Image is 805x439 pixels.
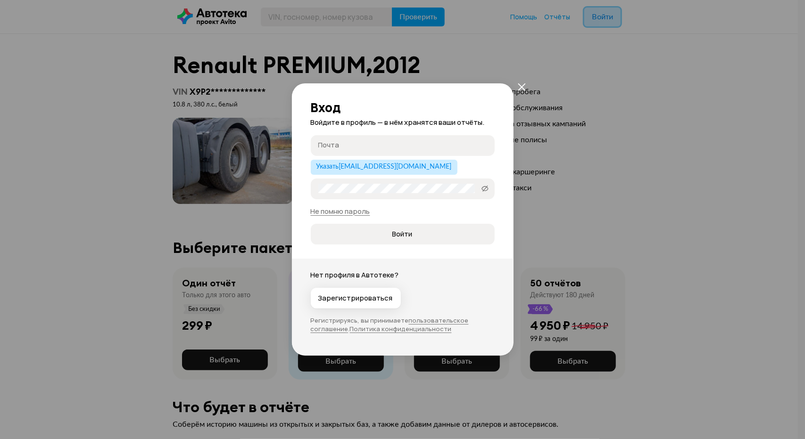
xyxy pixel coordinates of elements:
[311,288,401,309] button: Зарегистрироваться
[350,325,452,333] a: Политика конфиденциальности
[318,293,393,303] span: Зарегистрироваться
[316,163,452,170] span: Указать [EMAIL_ADDRESS][DOMAIN_NAME]
[311,316,469,333] a: пользовательское соглашение
[318,140,490,150] input: Почта
[514,79,531,96] button: закрыть
[311,316,495,333] p: Регистрируясь, вы принимаете .
[311,160,457,175] button: Указать[EMAIL_ADDRESS][DOMAIN_NAME]
[311,117,495,128] p: Войдите в профиль — в нём хранятся ваши отчёты.
[311,100,495,114] h2: Вход
[311,270,495,280] p: Нет профиля в Автотеке?
[311,206,370,216] a: Не помню пароль
[392,229,413,239] span: Войти
[311,224,495,244] button: Войти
